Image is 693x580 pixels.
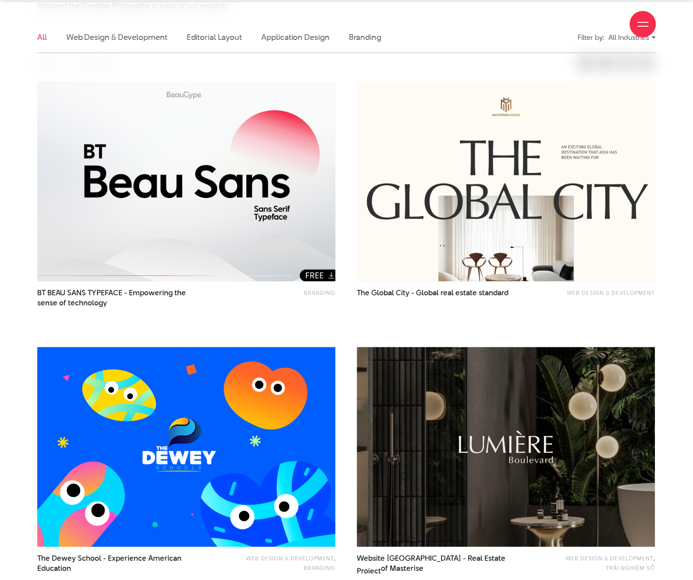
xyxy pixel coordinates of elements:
span: Website [GEOGRAPHIC_DATA] - Real Estate Project [357,553,521,573]
a: BT BEAU SANS TYPEFACE - Empowering thesense of technology [37,288,201,308]
span: Global [416,287,439,298]
span: standard [479,287,508,298]
div: , [216,553,335,573]
span: Global [371,287,394,298]
span: The [357,287,370,298]
div: , [536,553,655,573]
a: Web Design & Development [246,554,334,562]
span: Education [37,563,71,573]
a: Web Design & Development [567,289,655,297]
a: Trải nghiệm số [606,564,655,572]
span: estate [455,287,477,298]
span: real [441,287,454,298]
img: Website Lumiere Boulevard dự án bất động sản [357,347,655,547]
img: bt_beau_sans [22,71,350,291]
img: website bất động sản The Global City - Chuẩn mực bất động sản toàn cầu [357,81,655,281]
a: Website [GEOGRAPHIC_DATA] - Real Estate Projectof Masterise [357,553,521,573]
img: TDS the dewey school [37,347,335,547]
a: The Dewey School - Experience AmericanEducation [37,553,201,573]
a: Branding [304,289,335,297]
a: The Global City - Global real estate standard [357,288,521,308]
a: Branding [304,564,335,572]
span: City [396,287,409,298]
a: Web Design & Development [565,554,654,562]
span: - [411,287,414,298]
span: sense of technology [37,298,107,308]
span: BT BEAU SANS TYPEFACE - Empowering the [37,288,201,308]
span: of Masterise [381,563,423,573]
span: The Dewey School - Experience American [37,553,201,573]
